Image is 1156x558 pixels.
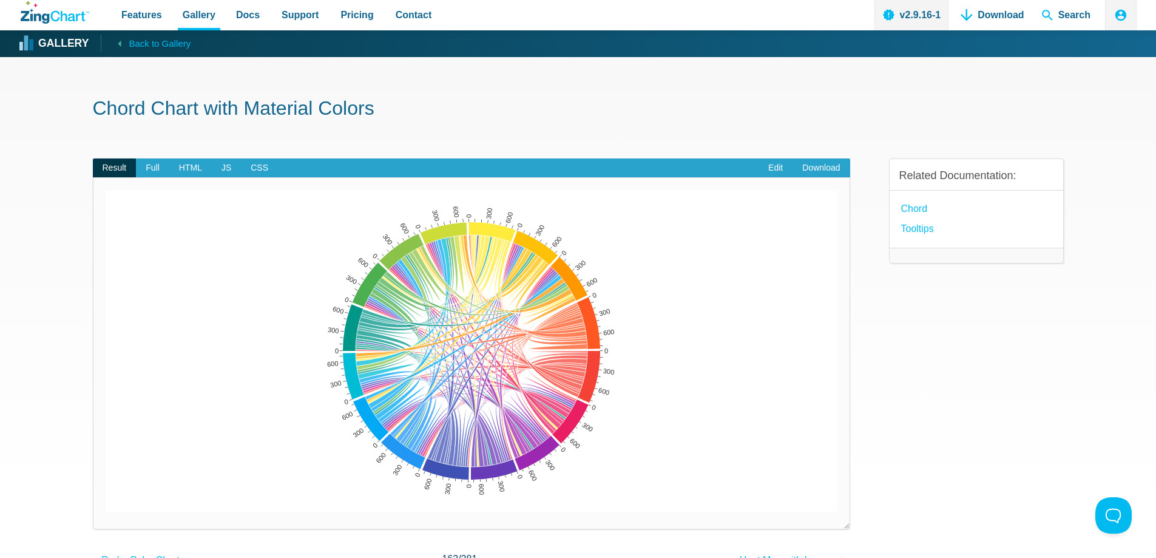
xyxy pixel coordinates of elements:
[759,158,793,178] a: Edit
[101,35,191,52] a: Back to Gallery
[21,1,89,24] a: ZingChart Logo. Click to return to the homepage
[793,158,850,178] a: Download
[38,38,89,49] strong: Gallery
[241,158,278,178] span: CSS
[183,7,215,23] span: Gallery
[899,169,1053,183] h3: Related Documentation:
[901,220,934,237] a: Tooltips
[93,158,137,178] span: Result
[212,158,241,178] span: JS
[93,96,1064,123] h1: Chord Chart with Material Colors
[236,7,260,23] span: Docs
[282,7,319,23] span: Support
[169,158,212,178] span: HTML
[129,36,191,52] span: Back to Gallery
[121,7,162,23] span: Features
[396,7,432,23] span: Contact
[136,158,169,178] span: Full
[21,35,89,53] a: Gallery
[1095,497,1132,534] iframe: Toggle Customer Support
[901,200,928,217] a: Chord
[340,7,373,23] span: Pricing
